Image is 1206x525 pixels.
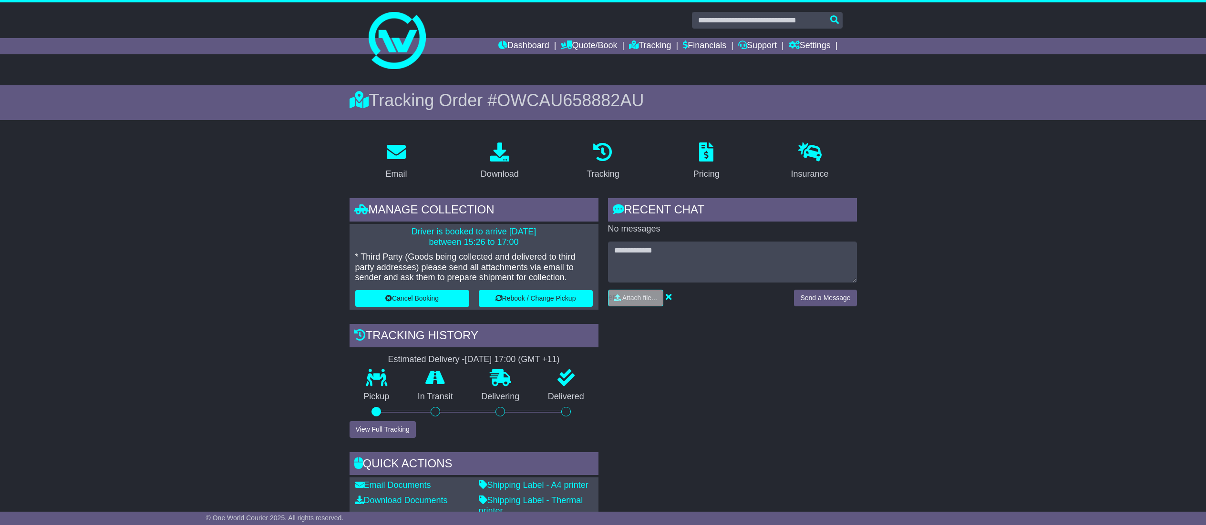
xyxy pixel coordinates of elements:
a: Download Documents [355,495,448,505]
a: Support [738,38,777,54]
a: Dashboard [498,38,549,54]
a: Shipping Label - Thermal printer [479,495,583,515]
p: Delivering [467,392,534,402]
div: Quick Actions [350,452,598,478]
span: OWCAU658882AU [497,91,644,110]
div: Tracking Order # [350,90,857,111]
p: Delivered [534,392,598,402]
a: Email [379,139,413,184]
div: Estimated Delivery - [350,354,598,365]
p: No messages [608,224,857,234]
div: Insurance [791,168,829,181]
div: Manage collection [350,198,598,224]
div: Tracking [587,168,619,181]
p: In Transit [403,392,467,402]
div: [DATE] 17:00 (GMT +11) [465,354,560,365]
div: Tracking history [350,324,598,350]
button: Rebook / Change Pickup [479,290,593,307]
p: Driver is booked to arrive [DATE] between 15:26 to 17:00 [355,227,593,247]
a: Email Documents [355,480,431,490]
a: Settings [789,38,831,54]
button: Send a Message [794,290,856,306]
div: Email [385,168,407,181]
div: Pricing [693,168,720,181]
a: Insurance [785,139,835,184]
a: Tracking [580,139,625,184]
span: © One World Courier 2025. All rights reserved. [206,514,344,522]
button: Cancel Booking [355,290,469,307]
a: Quote/Book [561,38,617,54]
div: RECENT CHAT [608,198,857,224]
a: Financials [683,38,726,54]
div: Download [481,168,519,181]
a: Pricing [687,139,726,184]
p: Pickup [350,392,404,402]
button: View Full Tracking [350,421,416,438]
a: Tracking [629,38,671,54]
a: Download [474,139,525,184]
a: Shipping Label - A4 printer [479,480,588,490]
p: * Third Party (Goods being collected and delivered to third party addresses) please send all atta... [355,252,593,283]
